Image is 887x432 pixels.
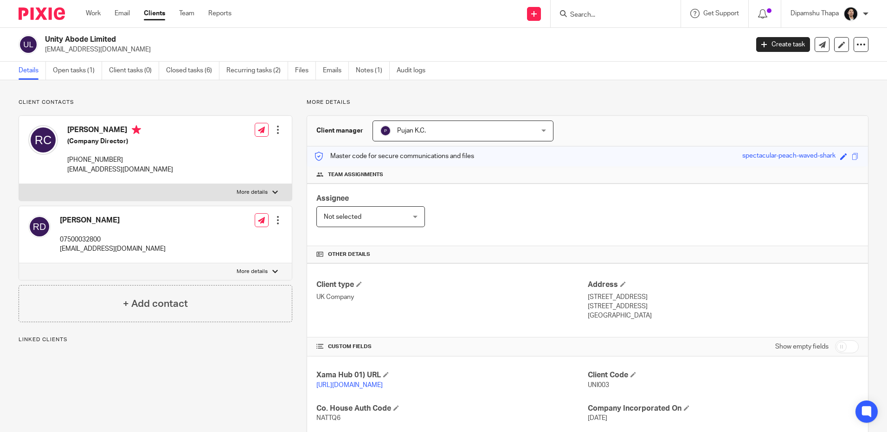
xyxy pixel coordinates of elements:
p: More details [237,189,268,196]
h3: Client manager [316,126,363,135]
a: Reports [208,9,231,18]
a: Details [19,62,46,80]
a: Recurring tasks (2) [226,62,288,80]
span: Pujan K.C. [397,127,426,134]
h4: Xama Hub 01) URL [316,370,587,380]
p: [EMAIL_ADDRESS][DOMAIN_NAME] [67,165,173,174]
a: [URL][DOMAIN_NAME] [316,382,383,388]
p: Linked clients [19,336,292,343]
p: More details [237,268,268,275]
p: Client contacts [19,99,292,106]
a: Create task [756,37,810,52]
div: spectacular-peach-waved-shark [742,151,836,162]
a: Files [295,62,316,80]
a: Closed tasks (6) [166,62,219,80]
h5: (Company Director) [67,137,173,146]
a: Audit logs [397,62,432,80]
a: Emails [323,62,349,80]
p: 07500032800 [60,235,166,244]
span: Get Support [703,10,739,17]
a: Work [86,9,101,18]
span: Team assignments [328,171,383,178]
span: UNI003 [588,382,609,388]
p: [STREET_ADDRESS] [588,302,859,311]
h4: Client Code [588,370,859,380]
a: Clients [144,9,165,18]
i: Primary [132,125,141,134]
h2: Unity Abode Limited [45,35,603,44]
p: UK Company [316,292,587,302]
img: svg%3E [28,125,58,155]
span: [DATE] [588,415,607,421]
h4: Client type [316,280,587,290]
p: [EMAIL_ADDRESS][DOMAIN_NAME] [60,244,166,254]
a: Email [115,9,130,18]
h4: Address [588,280,859,290]
img: svg%3E [28,216,51,238]
h4: [PERSON_NAME] [60,216,166,225]
img: svg%3E [19,35,38,54]
label: Show empty fields [775,342,829,351]
h4: Co. House Auth Code [316,404,587,413]
h4: CUSTOM FIELDS [316,343,587,350]
span: Other details [328,251,370,258]
span: Assignee [316,195,349,202]
h4: Company Incorporated On [588,404,859,413]
a: Notes (1) [356,62,390,80]
p: [EMAIL_ADDRESS][DOMAIN_NAME] [45,45,742,54]
a: Open tasks (1) [53,62,102,80]
p: More details [307,99,868,106]
input: Search [569,11,653,19]
a: Client tasks (0) [109,62,159,80]
h4: [PERSON_NAME] [67,125,173,137]
p: Dipamshu Thapa [791,9,839,18]
p: Master code for secure communications and files [314,152,474,161]
img: Pixie [19,7,65,20]
a: Team [179,9,194,18]
h4: + Add contact [123,297,188,311]
img: svg%3E [380,125,391,136]
p: [GEOGRAPHIC_DATA] [588,311,859,320]
span: Not selected [324,214,361,220]
span: NATTQ6 [316,415,341,421]
p: [STREET_ADDRESS] [588,292,859,302]
p: [PHONE_NUMBER] [67,155,173,165]
img: Dipamshu2.jpg [843,6,858,21]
